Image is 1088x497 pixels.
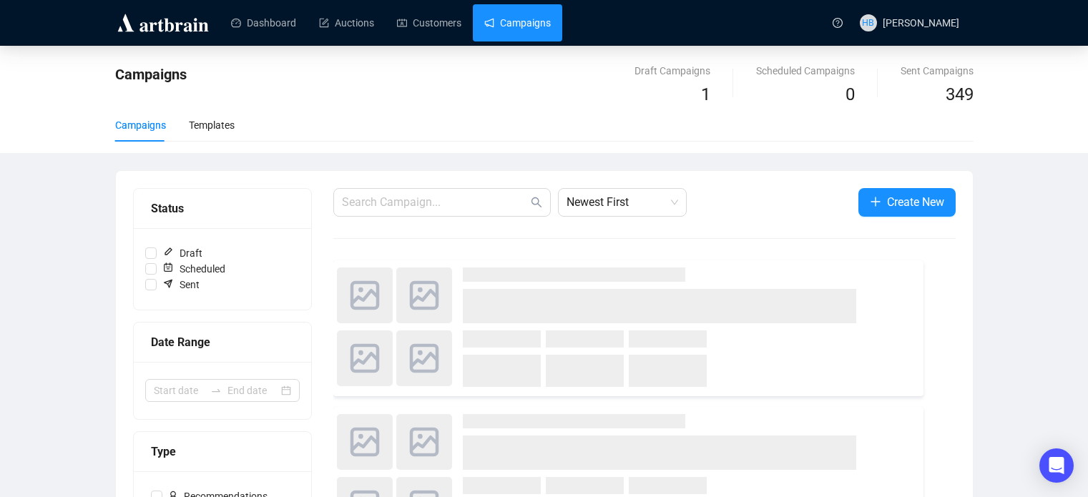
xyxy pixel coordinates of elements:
[484,4,551,41] a: Campaigns
[151,200,294,217] div: Status
[634,63,710,79] div: Draft Campaigns
[883,17,959,29] span: [PERSON_NAME]
[227,383,278,398] input: End date
[858,188,956,217] button: Create New
[151,333,294,351] div: Date Range
[210,385,222,396] span: swap-right
[397,4,461,41] a: Customers
[862,16,874,30] span: HB
[157,261,231,277] span: Scheduled
[154,383,205,398] input: Start date
[337,267,393,323] img: photo.svg
[396,414,452,470] img: photo.svg
[1039,448,1074,483] div: Open Intercom Messenger
[946,84,974,104] span: 349
[151,443,294,461] div: Type
[887,193,944,211] span: Create New
[531,197,542,208] span: search
[115,117,166,133] div: Campaigns
[567,189,678,216] span: Newest First
[189,117,235,133] div: Templates
[846,84,855,104] span: 0
[157,245,208,261] span: Draft
[115,66,187,83] span: Campaigns
[342,194,528,211] input: Search Campaign...
[231,4,296,41] a: Dashboard
[396,330,452,386] img: photo.svg
[870,196,881,207] span: plus
[157,277,205,292] span: Sent
[756,63,855,79] div: Scheduled Campaigns
[115,11,211,34] img: logo
[337,414,393,470] img: photo.svg
[901,63,974,79] div: Sent Campaigns
[210,385,222,396] span: to
[833,18,843,28] span: question-circle
[701,84,710,104] span: 1
[319,4,374,41] a: Auctions
[396,267,452,323] img: photo.svg
[337,330,393,386] img: photo.svg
